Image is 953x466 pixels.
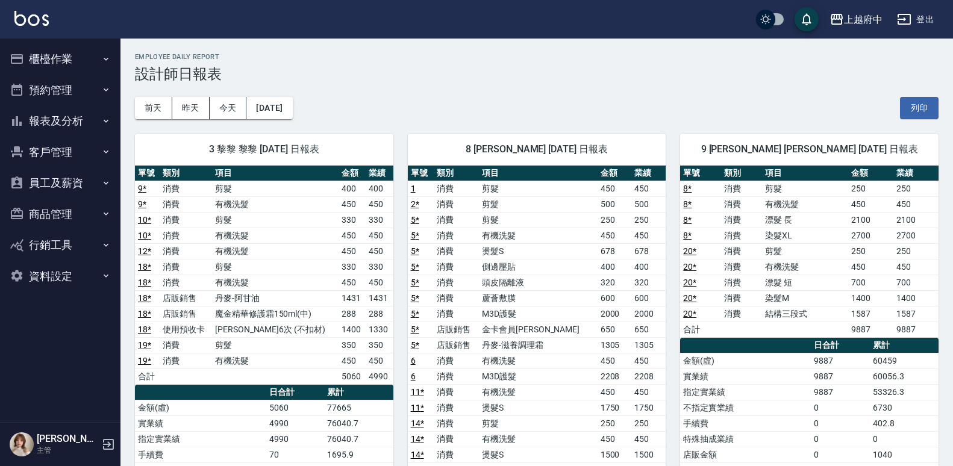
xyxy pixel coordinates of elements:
[339,181,366,196] td: 400
[5,43,116,75] button: 櫃檯作業
[680,431,810,447] td: 特殊抽成業績
[366,275,393,290] td: 450
[135,166,393,385] table: a dense table
[479,431,598,447] td: 有機洗髮
[160,290,212,306] td: 店販銷售
[434,196,479,212] td: 消費
[411,184,416,193] a: 1
[212,290,339,306] td: 丹麥-阿甘油
[160,212,212,228] td: 消費
[434,322,479,337] td: 店販銷售
[479,415,598,431] td: 剪髮
[870,431,938,447] td: 0
[479,400,598,415] td: 燙髮S
[366,306,393,322] td: 288
[324,431,393,447] td: 76040.7
[598,166,632,181] th: 金額
[212,181,339,196] td: 剪髮
[900,97,939,119] button: 列印
[598,259,632,275] td: 400
[680,166,721,181] th: 單號
[680,415,810,431] td: 手續費
[434,259,479,275] td: 消費
[762,243,848,259] td: 剪髮
[598,196,632,212] td: 500
[721,196,762,212] td: 消費
[762,196,848,212] td: 有機洗髮
[266,447,324,462] td: 70
[479,353,598,368] td: 有機洗髮
[479,275,598,290] td: 頭皮隔離液
[479,212,598,228] td: 剪髮
[434,368,479,384] td: 消費
[339,290,366,306] td: 1431
[721,259,762,275] td: 消費
[479,228,598,243] td: 有機洗髮
[631,400,666,415] td: 1750
[339,275,366,290] td: 450
[848,290,893,306] td: 1400
[212,275,339,290] td: 有機洗髮
[135,97,172,119] button: 前天
[598,322,632,337] td: 650
[893,306,939,322] td: 1587
[212,353,339,368] td: 有機洗髮
[721,228,762,243] td: 消費
[37,445,98,456] p: 主管
[266,385,324,400] th: 日合計
[160,322,212,337] td: 使用預收卡
[870,400,938,415] td: 6730
[324,400,393,415] td: 77665
[434,181,479,196] td: 消費
[14,11,49,26] img: Logo
[366,228,393,243] td: 450
[598,290,632,306] td: 600
[598,243,632,259] td: 678
[434,384,479,400] td: 消費
[434,166,479,181] th: 類別
[366,243,393,259] td: 450
[434,212,479,228] td: 消費
[479,337,598,353] td: 丹麥-滋養調理霜
[893,196,939,212] td: 450
[721,181,762,196] td: 消費
[149,143,379,155] span: 3 黎黎 黎黎 [DATE] 日報表
[135,53,939,61] h2: Employee Daily Report
[680,384,810,400] td: 指定實業績
[422,143,652,155] span: 8 [PERSON_NAME] [DATE] 日報表
[479,447,598,462] td: 燙髮S
[631,384,666,400] td: 450
[893,290,939,306] td: 1400
[212,322,339,337] td: [PERSON_NAME]6次 (不扣材)
[266,415,324,431] td: 4990
[366,181,393,196] td: 400
[411,371,416,381] a: 6
[366,353,393,368] td: 450
[5,75,116,106] button: 預約管理
[266,400,324,415] td: 5060
[631,431,666,447] td: 450
[811,400,870,415] td: 0
[408,166,434,181] th: 單號
[631,166,666,181] th: 業績
[135,368,160,384] td: 合計
[893,212,939,228] td: 2100
[324,447,393,462] td: 1695.9
[366,337,393,353] td: 350
[631,243,666,259] td: 678
[848,212,893,228] td: 2100
[680,400,810,415] td: 不指定實業績
[811,431,870,447] td: 0
[721,166,762,181] th: 類別
[893,181,939,196] td: 250
[366,290,393,306] td: 1431
[848,166,893,181] th: 金額
[339,353,366,368] td: 450
[631,415,666,431] td: 250
[631,447,666,462] td: 1500
[212,166,339,181] th: 項目
[848,228,893,243] td: 2700
[135,66,939,82] h3: 設計師日報表
[598,447,632,462] td: 1500
[848,275,893,290] td: 700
